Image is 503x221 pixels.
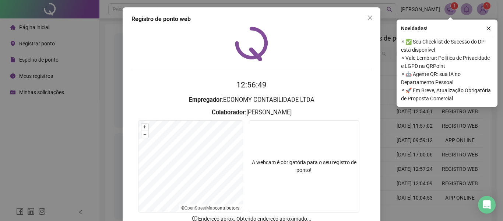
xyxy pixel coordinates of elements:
[401,54,493,70] span: ⚬ Vale Lembrar: Política de Privacidade e LGPD na QRPoint
[364,12,376,24] button: Close
[212,109,245,116] strong: Colaborador
[401,38,493,54] span: ⚬ ✅ Seu Checklist de Sucesso do DP está disponível
[141,131,148,138] button: –
[235,27,268,61] img: QRPoint
[181,206,240,211] li: © contributors.
[401,86,493,103] span: ⚬ 🚀 Em Breve, Atualização Obrigatória de Proposta Comercial
[236,80,267,89] time: 12:56:49
[131,95,372,105] h3: : ECONOMY CONTABILIDADE LTDA
[486,26,491,31] span: close
[401,24,428,32] span: Novidades !
[189,96,222,103] strong: Empregador
[131,108,372,117] h3: : [PERSON_NAME]
[478,196,496,214] div: Open Intercom Messenger
[367,15,373,21] span: close
[184,206,215,211] a: OpenStreetMap
[141,124,148,131] button: +
[401,70,493,86] span: ⚬ 🤖 Agente QR: sua IA no Departamento Pessoal
[249,120,359,213] div: A webcam é obrigatória para o seu registro de ponto!
[131,15,372,24] div: Registro de ponto web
